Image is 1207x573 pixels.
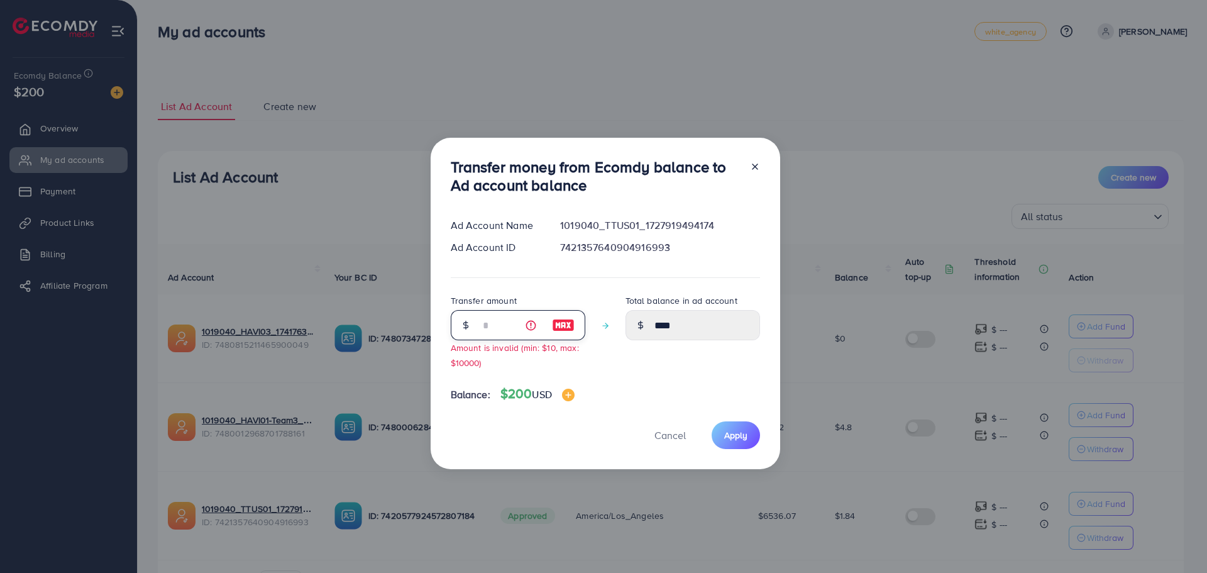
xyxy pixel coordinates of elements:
span: Apply [724,429,747,442]
small: Amount is invalid (min: $10, max: $10000) [451,342,579,368]
iframe: Chat [1154,516,1198,564]
label: Transfer amount [451,294,517,307]
img: image [562,389,575,401]
button: Apply [712,421,760,448]
div: 1019040_TTUS01_1727919494174 [550,218,769,233]
label: Total balance in ad account [626,294,737,307]
span: USD [532,387,551,401]
span: Balance: [451,387,490,402]
h4: $200 [500,386,575,402]
button: Cancel [639,421,702,448]
div: 7421357640904916993 [550,240,769,255]
img: image [552,318,575,333]
div: Ad Account Name [441,218,551,233]
span: Cancel [654,428,686,442]
div: Ad Account ID [441,240,551,255]
h3: Transfer money from Ecomdy balance to Ad account balance [451,158,740,194]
